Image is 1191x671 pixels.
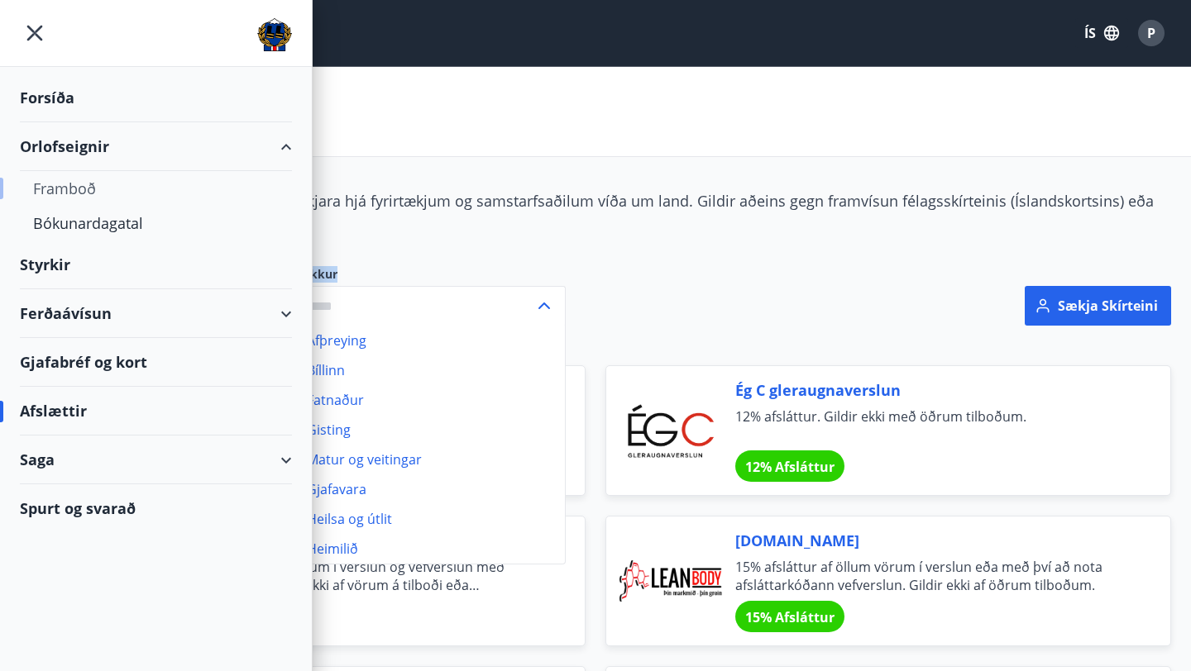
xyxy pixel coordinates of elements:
[20,122,292,171] div: Orlofseignir
[20,18,50,48] button: menu
[294,534,565,564] li: Heimilið
[1025,286,1171,326] button: Sækja skírteini
[294,326,565,355] li: Afþreying
[20,338,292,387] div: Gjafabréf og kort
[735,530,1131,551] span: [DOMAIN_NAME]
[735,379,1131,401] span: Ég C gleraugnaverslun
[294,415,565,445] li: Gisting
[735,558,1131,594] span: 15% afsláttur af öllum vörum í verslun eða með því að nota afsláttarkóðann vefverslun. Gildir ekk...
[1131,13,1171,53] button: P
[745,608,835,626] span: 15% Afsláttur
[20,484,292,532] div: Spurt og svarað
[293,266,566,283] label: Flokkur
[20,191,1154,232] span: Félagsmenn njóta veglegra tilboða og sérkjara hjá fyrirtækjum og samstarfsaðilum víða um land. Gi...
[20,289,292,338] div: Ferðaávísun
[294,355,565,385] li: Bíllinn
[735,407,1131,444] span: 12% afsláttur. Gildir ekki með öðrum tilboðum.
[20,387,292,435] div: Afslættir
[150,558,545,594] span: 15% afsláttur af öllum vörum í verslun og vefverslun með afsláttarkóðanum. Gildir ekki af vörum á...
[294,385,565,415] li: Fatnaður
[20,240,292,289] div: Styrkir
[294,474,565,504] li: Gjafavara
[745,458,835,476] span: 12% Afsláttur
[1147,24,1155,42] span: P
[33,171,279,206] div: Framboð
[20,435,292,484] div: Saga
[294,504,565,534] li: Heilsa og útlit
[257,18,292,51] img: union_logo
[20,74,292,122] div: Forsíða
[33,206,279,240] div: Bókunardagatal
[294,445,565,474] li: Matur og veitingar
[1075,18,1128,48] button: ÍS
